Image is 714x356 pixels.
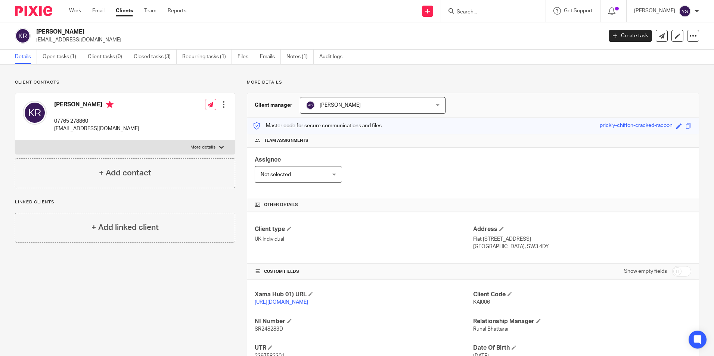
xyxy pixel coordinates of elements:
[255,225,473,233] h4: Client type
[182,50,232,64] a: Recurring tasks (1)
[473,318,691,325] h4: Relationship Manager
[255,344,473,352] h4: UTR
[15,79,235,85] p: Client contacts
[15,6,52,16] img: Pixie
[134,50,177,64] a: Closed tasks (3)
[473,327,508,332] span: Runal Bhattarai
[23,101,47,125] img: svg%3E
[255,157,281,163] span: Assignee
[286,50,314,64] a: Notes (1)
[255,235,473,243] p: UK Individual
[255,102,292,109] h3: Client manager
[15,28,31,44] img: svg%3E
[54,101,139,110] h4: [PERSON_NAME]
[144,7,156,15] a: Team
[473,225,691,233] h4: Address
[99,167,151,179] h4: + Add contact
[679,5,691,17] img: svg%3E
[624,268,667,275] label: Show empty fields
[260,50,281,64] a: Emails
[36,28,485,36] h2: [PERSON_NAME]
[247,79,699,85] p: More details
[106,101,114,108] i: Primary
[319,50,348,64] a: Audit logs
[600,122,673,130] div: prickly-chiffon-cracked-racoon
[255,327,283,332] span: SR248283D
[253,122,382,129] p: Master code for secure communications and files
[92,7,105,15] a: Email
[69,7,81,15] a: Work
[15,50,37,64] a: Details
[473,300,490,305] span: KAI006
[473,291,691,299] h4: Client Code
[43,50,82,64] a: Open tasks (1)
[473,243,691,250] p: [GEOGRAPHIC_DATA], SW3 4DY
[473,344,691,352] h4: Date Of Birth
[54,118,139,125] p: 07765 278860
[473,235,691,243] p: Flat [STREET_ADDRESS]
[116,7,133,15] a: Clients
[609,30,652,42] a: Create task
[36,36,597,44] p: [EMAIL_ADDRESS][DOMAIN_NAME]
[264,202,298,208] span: Other details
[238,50,254,64] a: Files
[54,125,139,132] p: [EMAIL_ADDRESS][DOMAIN_NAME]
[255,291,473,299] h4: Xama Hub 01) URL
[255,300,308,305] a: [URL][DOMAIN_NAME]
[91,222,159,233] h4: + Add linked client
[255,318,473,325] h4: NI Number
[456,9,523,16] input: Search
[168,7,186,15] a: Reports
[88,50,128,64] a: Client tasks (0)
[190,144,215,150] p: More details
[261,172,291,177] span: Not selected
[320,103,361,108] span: [PERSON_NAME]
[306,101,315,110] img: svg%3E
[15,199,235,205] p: Linked clients
[634,7,675,15] p: [PERSON_NAME]
[264,138,308,144] span: Team assignments
[255,269,473,275] h4: CUSTOM FIELDS
[564,8,593,13] span: Get Support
